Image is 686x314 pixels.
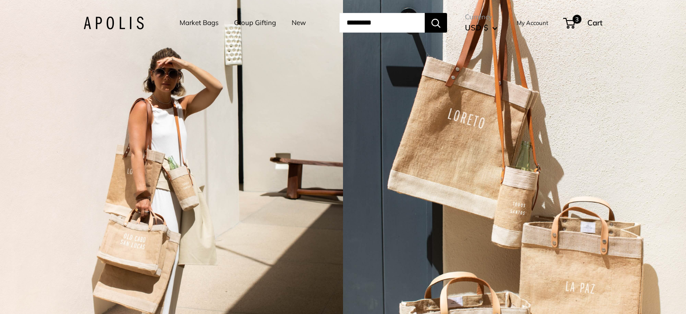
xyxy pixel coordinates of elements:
a: Group Gifting [234,17,276,29]
span: USD $ [465,23,488,32]
span: Currency [465,11,498,23]
span: Cart [587,18,602,27]
a: My Account [517,17,548,28]
a: 3 Cart [564,16,602,30]
img: Apolis [84,17,144,29]
button: Search [425,13,447,33]
button: USD $ [465,21,498,35]
input: Search... [339,13,425,33]
span: 3 [573,15,581,24]
a: Market Bags [180,17,218,29]
a: New [292,17,306,29]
